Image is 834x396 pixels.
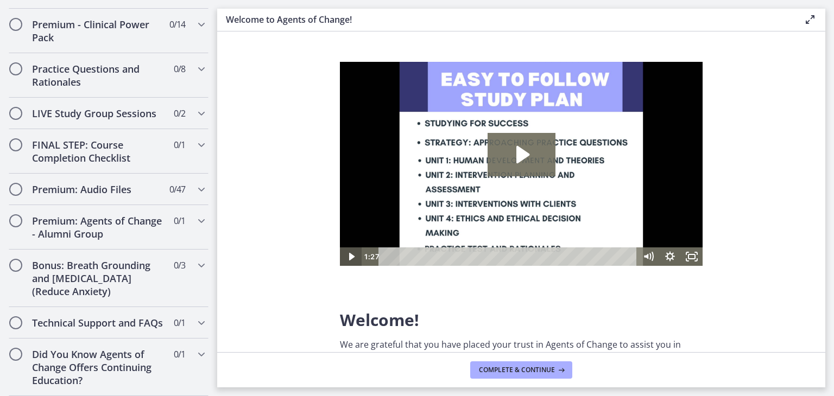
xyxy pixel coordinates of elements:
span: 0 / 47 [169,183,185,196]
span: 0 / 2 [174,107,185,120]
h2: LIVE Study Group Sessions [32,107,165,120]
h2: Bonus: Breath Grounding and [MEDICAL_DATA] (Reduce Anxiety) [32,259,165,298]
button: Show settings menu [319,186,341,204]
button: Fullscreen [341,186,363,204]
span: 0 / 3 [174,259,185,272]
span: 0 / 1 [174,214,185,227]
h3: Welcome to Agents of Change! [226,13,786,26]
h2: Technical Support and FAQs [32,316,165,329]
button: Mute [298,186,319,204]
button: Complete & continue [470,361,572,379]
div: Playbar [47,186,292,204]
span: 0 / 1 [174,348,185,361]
h2: FINAL STEP: Course Completion Checklist [32,138,165,164]
h2: Premium: Agents of Change - Alumni Group [32,214,165,240]
span: 0 / 1 [174,138,185,151]
span: 0 / 8 [174,62,185,75]
h2: Premium: Audio Files [32,183,165,196]
span: 0 / 14 [169,18,185,31]
span: Complete & continue [479,366,555,374]
h2: Practice Questions and Rationales [32,62,165,88]
button: Play Video: c1o6hcmjueu5qasqsu00.mp4 [148,71,216,114]
span: Welcome! [340,309,419,331]
span: 0 / 1 [174,316,185,329]
h2: Did You Know Agents of Change Offers Continuing Education? [32,348,165,387]
p: We are grateful that you have placed your trust in Agents of Change to assist you in preparing fo... [340,338,703,377]
h2: Premium - Clinical Power Pack [32,18,165,44]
